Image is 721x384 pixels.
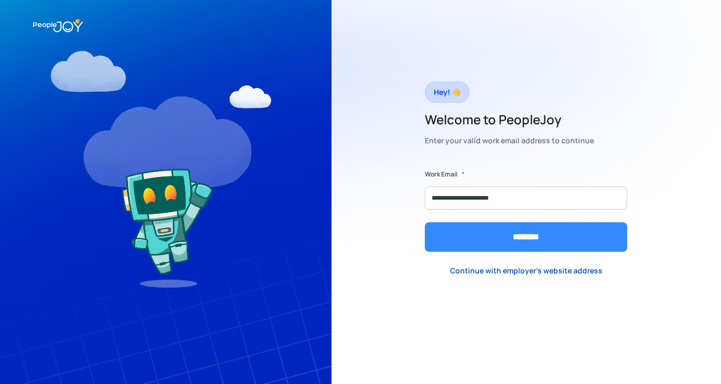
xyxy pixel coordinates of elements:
[425,111,594,128] h2: Welcome to PeopleJoy
[434,85,461,100] div: Hey! 👋
[442,260,611,281] a: Continue with employer's website address
[425,133,594,148] div: Enter your valid work email address to continue
[425,169,627,252] form: Form
[450,265,602,276] div: Continue with employer's website address
[425,169,457,180] label: Work Email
